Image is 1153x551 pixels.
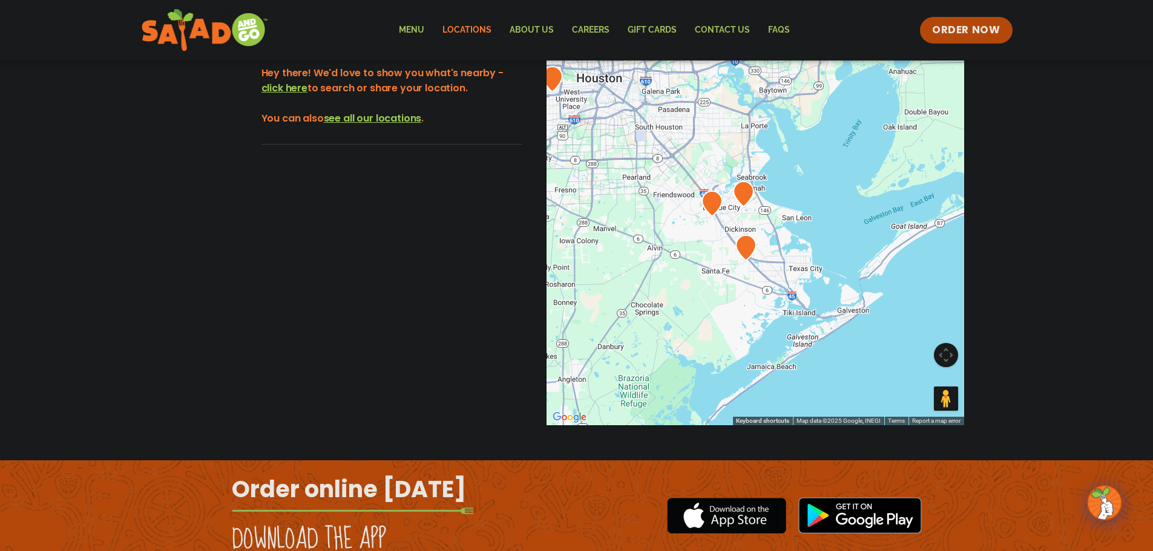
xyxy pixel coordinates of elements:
[932,23,1000,37] span: ORDER NOW
[390,16,433,44] a: Menu
[390,16,799,44] nav: Menu
[934,343,958,367] button: Map camera controls
[261,81,307,95] span: click here
[934,386,958,411] button: Drag Pegman onto the map to open Street View
[232,507,474,514] img: fork
[550,409,590,425] a: Open this area in Google Maps (opens a new window)
[912,417,961,424] a: Report a map error
[261,65,522,126] h3: Hey there! We'd love to show you what's nearby - to search or share your location. You can also .
[619,16,686,44] a: GIFT CARDS
[686,16,759,44] a: Contact Us
[550,409,590,425] img: Google
[759,16,799,44] a: FAQs
[798,497,922,533] img: google_play
[736,417,789,425] button: Keyboard shortcuts
[1088,486,1122,520] img: wpChatIcon
[667,496,786,535] img: appstore
[433,16,501,44] a: Locations
[920,17,1012,44] a: ORDER NOW
[797,417,881,424] span: Map data ©2025 Google, INEGI
[141,6,269,54] img: new-SAG-logo-768×292
[501,16,563,44] a: About Us
[563,16,619,44] a: Careers
[232,474,466,504] h2: Order online [DATE]
[888,417,905,424] a: Terms (opens in new tab)
[324,111,422,125] span: see all our locations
